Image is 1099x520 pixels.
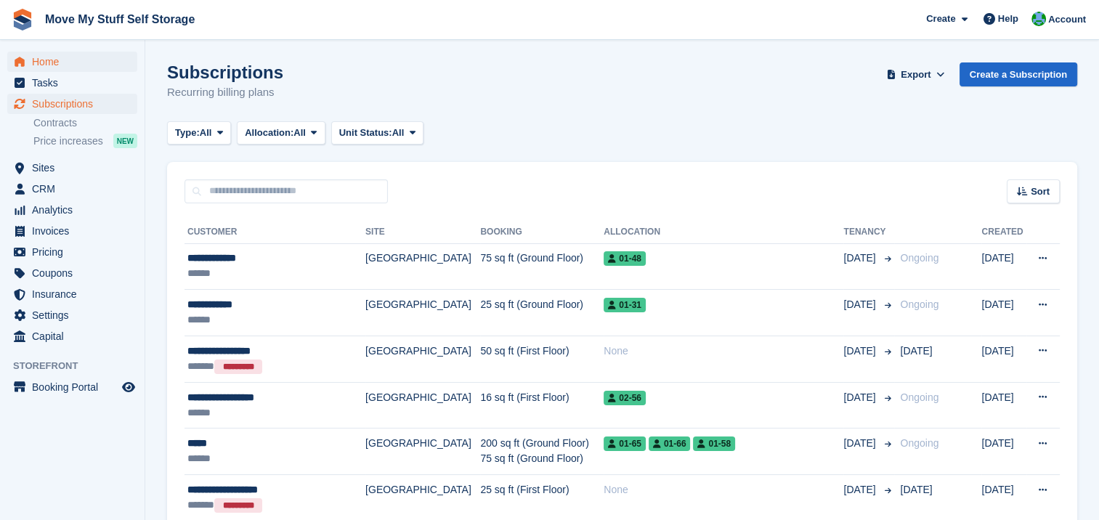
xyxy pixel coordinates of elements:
[32,94,119,114] span: Subscriptions
[113,134,137,148] div: NEW
[365,428,480,475] td: [GEOGRAPHIC_DATA]
[237,121,325,145] button: Allocation: All
[981,428,1026,475] td: [DATE]
[900,298,938,310] span: Ongoing
[480,221,604,244] th: Booking
[167,121,231,145] button: Type: All
[245,126,293,140] span: Allocation:
[480,336,604,382] td: 50 sq ft (First Floor)
[32,179,119,199] span: CRM
[900,437,938,449] span: Ongoing
[365,290,480,336] td: [GEOGRAPHIC_DATA]
[604,391,646,405] span: 02-56
[7,179,137,199] a: menu
[39,7,200,31] a: Move My Stuff Self Storage
[7,377,137,397] a: menu
[604,298,646,312] span: 01-31
[7,305,137,325] a: menu
[365,221,480,244] th: Site
[331,121,423,145] button: Unit Status: All
[7,94,137,114] a: menu
[901,68,930,82] span: Export
[604,436,646,451] span: 01-65
[900,484,932,495] span: [DATE]
[32,326,119,346] span: Capital
[480,243,604,290] td: 75 sq ft (Ground Floor)
[1031,12,1046,26] img: Dan
[604,344,843,359] div: None
[167,62,283,82] h1: Subscriptions
[981,243,1026,290] td: [DATE]
[480,382,604,428] td: 16 sq ft (First Floor)
[998,12,1018,26] span: Help
[981,336,1026,382] td: [DATE]
[7,73,137,93] a: menu
[120,378,137,396] a: Preview store
[184,221,365,244] th: Customer
[33,133,137,149] a: Price increases NEW
[365,382,480,428] td: [GEOGRAPHIC_DATA]
[649,436,691,451] span: 01-66
[1031,184,1050,199] span: Sort
[843,251,878,266] span: [DATE]
[480,290,604,336] td: 25 sq ft (Ground Floor)
[365,243,480,290] td: [GEOGRAPHIC_DATA]
[926,12,955,26] span: Create
[843,344,878,359] span: [DATE]
[392,126,405,140] span: All
[1048,12,1086,27] span: Account
[900,391,938,403] span: Ongoing
[981,221,1026,244] th: Created
[7,284,137,304] a: menu
[33,134,103,148] span: Price increases
[960,62,1077,86] a: Create a Subscription
[175,126,200,140] span: Type:
[293,126,306,140] span: All
[981,382,1026,428] td: [DATE]
[843,482,878,497] span: [DATE]
[843,390,878,405] span: [DATE]
[604,482,843,497] div: None
[32,158,119,178] span: Sites
[7,158,137,178] a: menu
[13,359,145,373] span: Storefront
[7,221,137,241] a: menu
[32,305,119,325] span: Settings
[604,251,646,266] span: 01-48
[339,126,392,140] span: Unit Status:
[365,336,480,382] td: [GEOGRAPHIC_DATA]
[32,73,119,93] span: Tasks
[843,221,894,244] th: Tenancy
[7,52,137,72] a: menu
[843,297,878,312] span: [DATE]
[32,377,119,397] span: Booking Portal
[843,436,878,451] span: [DATE]
[32,263,119,283] span: Coupons
[32,200,119,220] span: Analytics
[981,290,1026,336] td: [DATE]
[33,116,137,130] a: Contracts
[167,84,283,101] p: Recurring billing plans
[7,326,137,346] a: menu
[900,345,932,357] span: [DATE]
[604,221,843,244] th: Allocation
[7,242,137,262] a: menu
[32,221,119,241] span: Invoices
[7,200,137,220] a: menu
[693,436,735,451] span: 01-58
[32,242,119,262] span: Pricing
[12,9,33,31] img: stora-icon-8386f47178a22dfd0bd8f6a31ec36ba5ce8667c1dd55bd0f319d3a0aa187defe.svg
[480,428,604,475] td: 200 sq ft (Ground Floor) 75 sq ft (Ground Floor)
[884,62,948,86] button: Export
[7,263,137,283] a: menu
[32,284,119,304] span: Insurance
[32,52,119,72] span: Home
[200,126,212,140] span: All
[900,252,938,264] span: Ongoing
